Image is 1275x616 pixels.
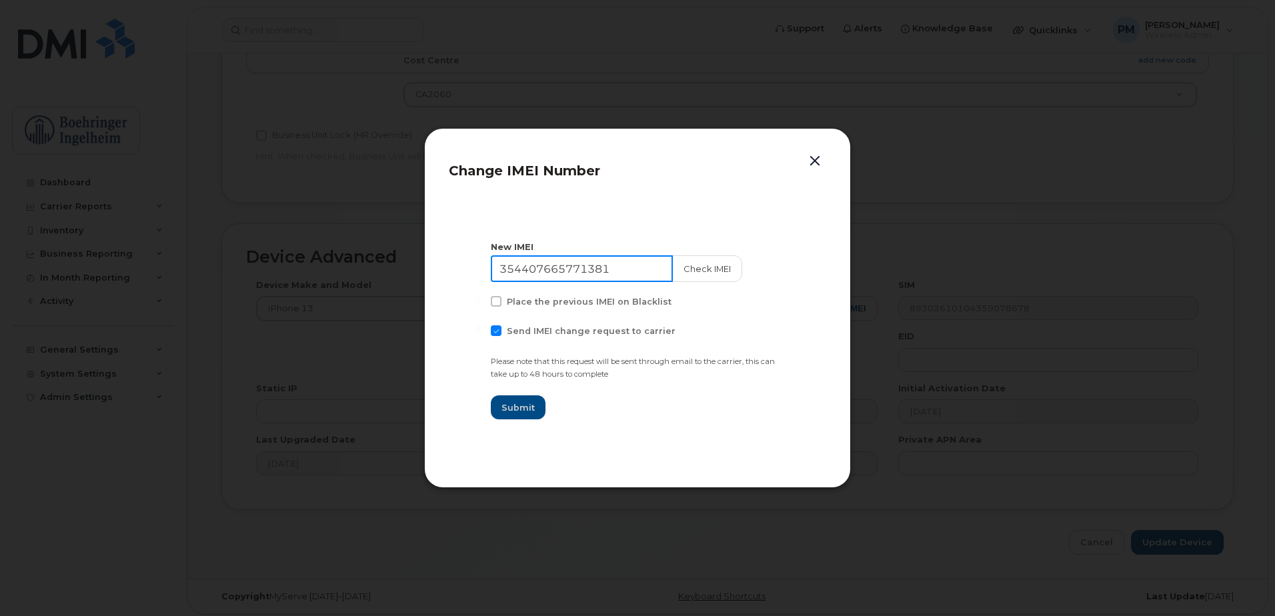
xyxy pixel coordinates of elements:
input: Send IMEI change request to carrier [475,325,481,332]
button: Submit [491,395,545,419]
button: Check IMEI [672,255,742,282]
span: Place the previous IMEI on Blacklist [507,297,672,307]
span: Change IMEI Number [449,163,600,179]
small: Please note that this request will be sent through email to the carrier, this can take up to 48 h... [491,357,775,379]
span: Send IMEI change request to carrier [507,326,676,336]
input: Place the previous IMEI on Blacklist [475,296,481,303]
div: New IMEI [491,241,784,253]
span: Submit [501,401,535,414]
